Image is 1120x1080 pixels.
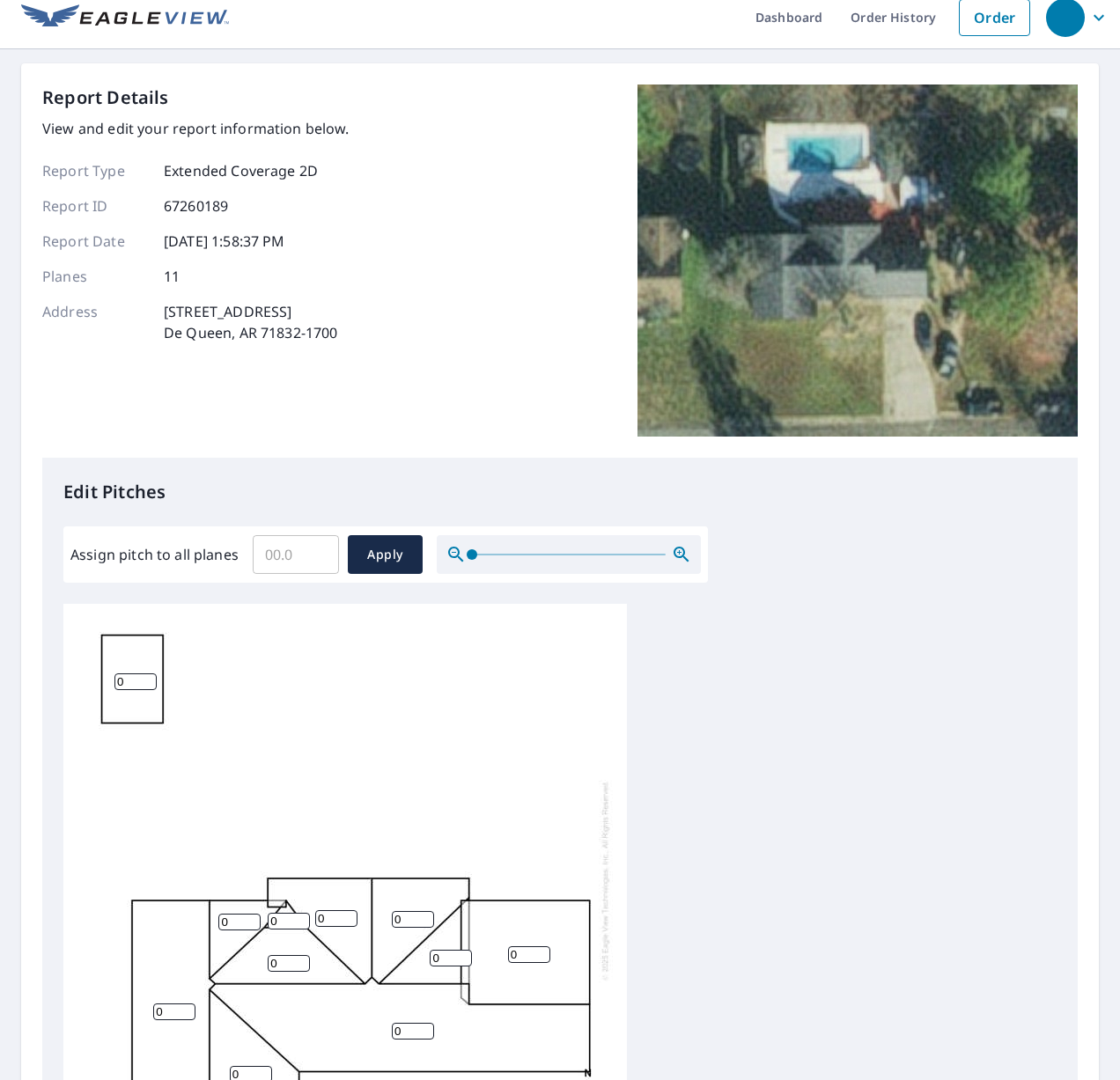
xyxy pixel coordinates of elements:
[42,195,148,217] p: Report ID
[253,530,339,579] input: 00.0
[21,4,229,31] img: EV Logo
[42,231,148,252] p: Report Date
[348,535,423,574] button: Apply
[42,84,169,111] p: Report Details
[637,84,1078,437] img: Top image
[164,301,337,343] p: [STREET_ADDRESS] De Queen, AR 71832-1700
[164,231,285,252] p: [DATE] 1:58:37 PM
[70,544,239,565] label: Assign pitch to all planes
[164,160,318,181] p: Extended Coverage 2D
[42,118,350,139] p: View and edit your report information below.
[42,301,148,343] p: Address
[362,544,409,566] span: Apply
[42,266,148,287] p: Planes
[63,479,1057,505] p: Edit Pitches
[164,195,228,217] p: 67260189
[42,160,148,181] p: Report Type
[164,266,180,287] p: 11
